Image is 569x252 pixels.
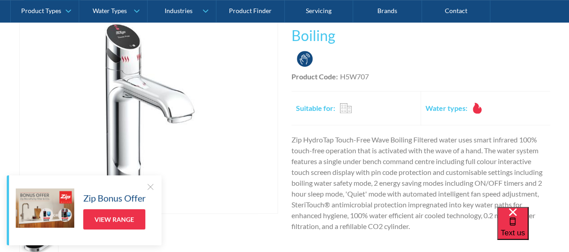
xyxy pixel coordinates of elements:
strong: Product Code: [291,72,338,81]
h2: Suitable for: [296,103,335,114]
h5: Zip Bonus Offer [83,191,146,205]
h2: Water types: [426,103,467,114]
iframe: podium webchat widget bubble [497,207,569,252]
div: H5W707 [340,71,369,82]
div: Water Types [93,7,127,15]
a: View Range [83,209,145,229]
p: Zip HydroTap Touch-Free Wave Boiling Filtered water uses smart infrared 100% touch-free operation... [291,134,550,232]
img: Zip Bonus Offer [16,188,74,228]
div: Product Types [21,7,61,15]
div: Industries [164,7,192,15]
h1: Zip HydroTap G5 B100 Touch-Free Wave Boiling [291,3,550,46]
